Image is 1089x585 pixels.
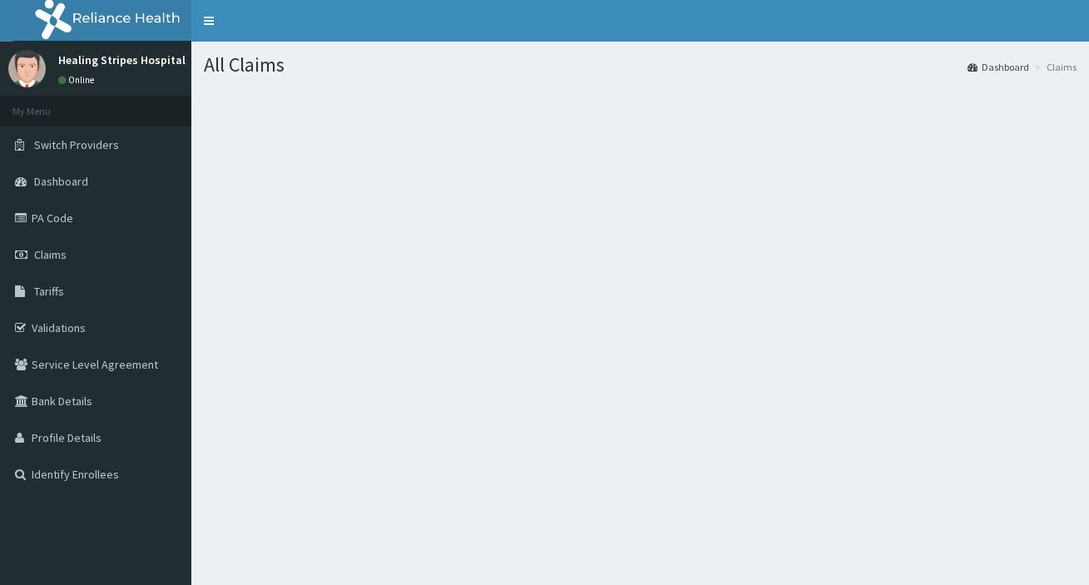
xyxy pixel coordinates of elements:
li: Claims [1031,60,1077,74]
a: Online [58,74,98,86]
span: Claims [34,247,67,262]
h1: All Claims [204,54,1077,76]
span: Tariffs [34,284,64,299]
p: Healing Stripes Hospital [58,54,186,66]
span: Switch Providers [34,137,119,152]
a: Dashboard [968,60,1029,74]
img: User Image [8,50,46,87]
span: Dashboard [34,174,88,189]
